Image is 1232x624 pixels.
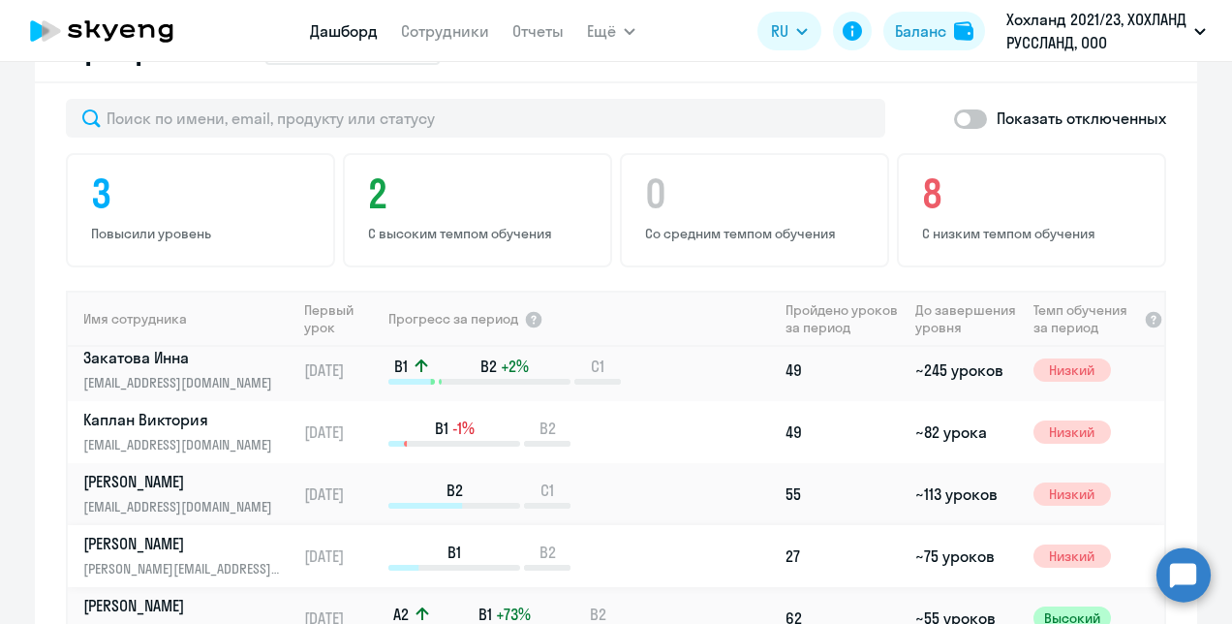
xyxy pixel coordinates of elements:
[587,19,616,43] span: Ещё
[66,99,885,138] input: Поиск по имени, email, продукту или статусу
[83,434,283,455] p: [EMAIL_ADDRESS][DOMAIN_NAME]
[296,291,386,347] th: Первый урок
[778,339,908,401] td: 49
[539,542,556,563] span: B2
[539,418,556,439] span: B2
[1033,545,1111,568] span: Низкий
[883,12,985,50] button: Балансbalance
[1033,421,1111,444] span: Низкий
[83,409,283,430] p: Каплан Виктория
[512,21,564,41] a: Отчеты
[394,356,408,377] span: B1
[1006,8,1186,54] p: Хохланд 2021/23, ХОХЛАНД РУССЛАНД, ООО
[908,463,1025,525] td: ~113 уроков
[895,19,946,43] div: Баланс
[388,310,518,328] span: Прогресс за период
[778,463,908,525] td: 55
[908,525,1025,587] td: ~75 уроков
[83,471,295,517] a: [PERSON_NAME][EMAIL_ADDRESS][DOMAIN_NAME]
[83,409,295,455] a: Каплан Виктория[EMAIL_ADDRESS][DOMAIN_NAME]
[447,542,461,563] span: B1
[757,12,821,50] button: RU
[401,21,489,41] a: Сотрудники
[997,107,1166,130] p: Показать отключенных
[908,401,1025,463] td: ~82 урока
[1033,301,1138,336] span: Темп обучения за период
[771,19,788,43] span: RU
[83,347,283,368] p: Закатова Инна
[435,418,448,439] span: B1
[954,21,973,41] img: balance
[83,471,283,492] p: [PERSON_NAME]
[368,225,593,242] p: С высоким темпом обучения
[83,347,295,393] a: Закатова Инна[EMAIL_ADDRESS][DOMAIN_NAME]
[296,339,386,401] td: [DATE]
[83,533,283,554] p: [PERSON_NAME]
[83,533,295,579] a: [PERSON_NAME][PERSON_NAME][EMAIL_ADDRESS][DOMAIN_NAME]
[296,525,386,587] td: [DATE]
[778,401,908,463] td: 49
[778,291,908,347] th: Пройдено уроков за период
[91,225,316,242] p: Повысили уровень
[310,21,378,41] a: Дашборд
[778,525,908,587] td: 27
[501,356,529,377] span: +2%
[368,171,593,217] h4: 2
[296,401,386,463] td: [DATE]
[91,171,316,217] h4: 3
[296,463,386,525] td: [DATE]
[591,356,604,377] span: C1
[1033,359,1111,382] span: Низкий
[452,418,475,439] span: -1%
[68,291,296,347] th: Имя сотрудника
[480,356,497,377] span: B2
[587,12,635,50] button: Ещё
[997,8,1216,54] button: Хохланд 2021/23, ХОХЛАНД РУССЛАНД, ООО
[922,171,1147,217] h4: 8
[83,372,283,393] p: [EMAIL_ADDRESS][DOMAIN_NAME]
[1033,483,1111,506] span: Низкий
[447,480,463,501] span: B2
[922,225,1147,242] p: С низким темпом обучения
[540,480,554,501] span: C1
[83,558,283,579] p: [PERSON_NAME][EMAIL_ADDRESS][DOMAIN_NAME]
[908,291,1025,347] th: До завершения уровня
[83,496,283,517] p: [EMAIL_ADDRESS][DOMAIN_NAME]
[83,595,283,616] p: [PERSON_NAME]
[908,339,1025,401] td: ~245 уроков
